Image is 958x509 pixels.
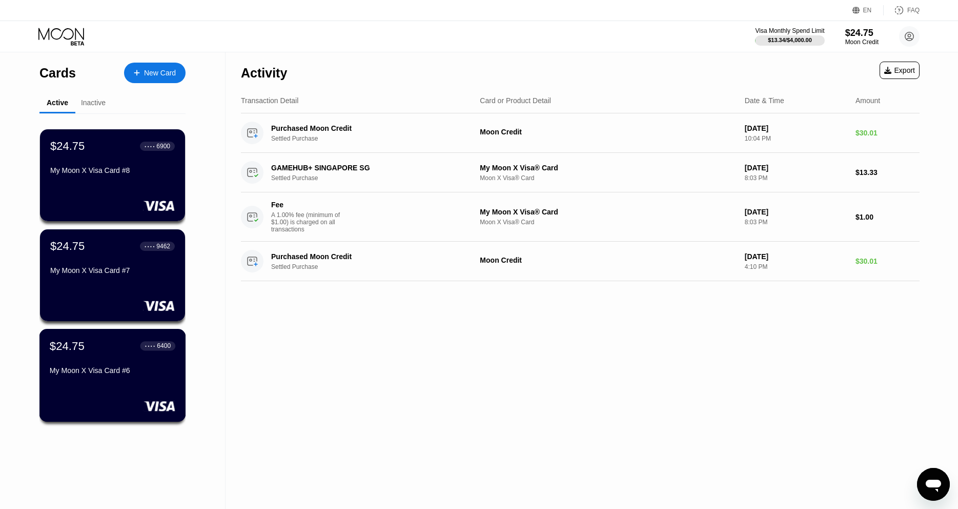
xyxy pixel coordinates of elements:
[40,229,185,321] div: $24.75● ● ● ●9462My Moon X Visa Card #7
[745,135,847,142] div: 10:04 PM
[50,166,175,174] div: My Moon X Visa Card #8
[855,129,920,137] div: $30.01
[241,192,920,242] div: FeeA 1.00% fee (minimum of $1.00) is charged on all transactionsMy Moon X Visa® CardMoon X Visa® ...
[884,5,920,15] div: FAQ
[855,168,920,177] div: $13.33
[852,5,884,15] div: EN
[745,252,847,261] div: [DATE]
[855,257,920,265] div: $30.01
[855,96,880,105] div: Amount
[745,124,847,132] div: [DATE]
[50,339,85,353] div: $24.75
[271,201,343,209] div: Fee
[755,27,824,46] div: Visa Monthly Spend Limit$13.34/$4,000.00
[480,174,736,182] div: Moon X Visa® Card
[480,256,736,264] div: Moon Credit
[241,153,920,192] div: GAMEHUB+ SINGAPORE SGSettled PurchaseMy Moon X Visa® CardMoon X Visa® Card[DATE]8:03 PM$13.33
[480,219,736,226] div: Moon X Visa® Card
[755,27,824,34] div: Visa Monthly Spend Limit
[81,99,106,107] div: Inactive
[40,129,185,221] div: $24.75● ● ● ●6900My Moon X Visa Card #8
[271,174,479,182] div: Settled Purchase
[156,143,170,150] div: 6900
[241,66,287,81] div: Activity
[271,124,464,132] div: Purchased Moon Credit
[480,96,551,105] div: Card or Product Detail
[745,96,784,105] div: Date & Time
[745,208,847,216] div: [DATE]
[480,164,736,172] div: My Moon X Visa® Card
[480,208,736,216] div: My Moon X Visa® Card
[271,164,464,172] div: GAMEHUB+ SINGAPORE SG
[768,37,812,43] div: $13.34 / $4,000.00
[47,99,68,107] div: Active
[855,213,920,221] div: $1.00
[241,242,920,281] div: Purchased Moon CreditSettled PurchaseMoon Credit[DATE]4:10 PM$30.01
[124,63,186,83] div: New Card
[271,252,464,261] div: Purchased Moon Credit
[745,164,847,172] div: [DATE]
[145,245,155,248] div: ● ● ● ●
[271,211,348,233] div: A 1.00% fee (minimum of $1.00) is charged on all transactions
[917,468,950,501] iframe: Mesajlaşma penceresini başlatma düğmesi
[863,7,872,14] div: EN
[50,366,175,375] div: My Moon X Visa Card #6
[157,342,171,349] div: 6400
[241,113,920,153] div: Purchased Moon CreditSettled PurchaseMoon Credit[DATE]10:04 PM$30.01
[50,140,85,153] div: $24.75
[40,329,185,421] div: $24.75● ● ● ●6400My Moon X Visa Card #6
[745,174,847,182] div: 8:03 PM
[845,38,879,46] div: Moon Credit
[241,96,298,105] div: Transaction Detail
[880,62,920,79] div: Export
[907,7,920,14] div: FAQ
[144,69,176,77] div: New Card
[50,240,85,253] div: $24.75
[156,243,170,250] div: 9462
[50,266,175,275] div: My Moon X Visa Card #7
[271,135,479,142] div: Settled Purchase
[745,219,847,226] div: 8:03 PM
[271,263,479,270] div: Settled Purchase
[745,263,847,270] div: 4:10 PM
[845,28,879,46] div: $24.75Moon Credit
[39,66,76,81] div: Cards
[145,145,155,148] div: ● ● ● ●
[845,28,879,38] div: $24.75
[145,344,155,347] div: ● ● ● ●
[884,66,915,74] div: Export
[480,128,736,136] div: Moon Credit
